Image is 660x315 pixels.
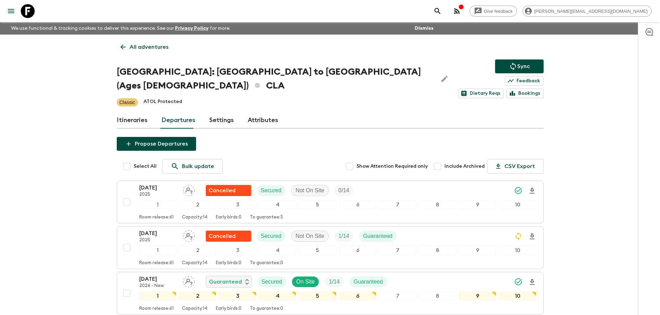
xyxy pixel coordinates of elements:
[338,186,349,195] p: 0 / 14
[139,275,177,283] p: [DATE]
[209,278,242,286] p: Guaranteed
[329,278,340,286] p: 1 / 14
[139,229,177,238] p: [DATE]
[296,232,324,240] p: Not On Site
[257,185,286,196] div: Secured
[530,9,651,14] span: [PERSON_NAME][EMAIL_ADDRESS][DOMAIN_NAME]
[419,291,456,300] div: 8
[296,186,324,195] p: Not On Site
[379,200,416,209] div: 7
[299,246,336,255] div: 5
[134,163,157,170] span: Select All
[499,291,536,300] div: 10
[499,246,536,255] div: 10
[206,231,251,242] div: Flash Pack cancellation
[216,260,241,266] p: Early birds: 0
[219,291,256,300] div: 3
[209,232,236,240] p: Cancelled
[514,186,522,195] svg: Synced Successfully
[139,291,176,300] div: 1
[117,272,544,315] button: [DATE]2026 - NewAssign pack leaderGuaranteedSecuredOn SiteTrip FillGuaranteed12345678910Room rele...
[528,232,536,241] svg: Download Onboarding
[209,112,234,129] a: Settings
[357,163,428,170] span: Show Attention Required only
[379,291,416,300] div: 7
[4,4,18,18] button: menu
[379,246,416,255] div: 7
[458,89,504,98] a: Dietary Reqs
[139,260,174,266] p: Room release: 61
[522,6,652,17] div: [PERSON_NAME][EMAIL_ADDRESS][DOMAIN_NAME]
[292,276,319,287] div: On Site
[250,306,283,312] p: To guarantee: 0
[117,226,544,269] button: [DATE]2025Assign pack leaderFlash Pack cancellationSecuredNot On SiteTrip FillGuaranteed123456789...
[354,278,383,286] p: Guaranteed
[219,200,256,209] div: 3
[183,187,195,192] span: Assign pack leader
[334,185,353,196] div: Trip Fill
[338,232,349,240] p: 1 / 14
[179,200,216,209] div: 2
[139,238,177,243] p: 2025
[139,192,177,197] p: 2025
[505,76,544,86] a: Feedback
[419,246,456,255] div: 8
[517,62,530,71] p: Sync
[262,278,282,286] p: Secured
[291,185,329,196] div: Not On Site
[248,112,278,129] a: Attributes
[261,186,282,195] p: Secured
[259,291,296,300] div: 4
[291,231,329,242] div: Not On Site
[139,246,176,255] div: 1
[139,184,177,192] p: [DATE]
[257,276,287,287] div: Secured
[117,180,544,223] button: [DATE]2025Assign pack leaderFlash Pack cancellationSecuredNot On SiteTrip Fill12345678910Room rel...
[299,291,336,300] div: 5
[459,200,496,209] div: 9
[162,159,223,174] a: Bulk update
[117,112,148,129] a: Itineraries
[250,260,283,266] p: To guarantee: 0
[182,215,208,220] p: Capacity: 14
[206,185,251,196] div: Flash Pack cancellation
[179,291,216,300] div: 2
[514,278,522,286] svg: Synced Successfully
[139,200,176,209] div: 1
[179,246,216,255] div: 2
[419,200,456,209] div: 8
[216,306,241,312] p: Early birds: 0
[182,306,208,312] p: Capacity: 14
[143,98,182,106] p: ATOL Protected
[182,162,214,170] p: Bulk update
[182,260,208,266] p: Capacity: 14
[325,276,344,287] div: Trip Fill
[261,232,282,240] p: Secured
[139,306,174,312] p: Room release: 61
[339,291,376,300] div: 6
[296,278,315,286] p: On Site
[130,43,168,51] p: All adventures
[216,215,241,220] p: Early birds: 0
[528,187,536,195] svg: Download Onboarding
[250,215,283,220] p: To guarantee: 3
[363,232,393,240] p: Guaranteed
[499,200,536,209] div: 10
[219,246,256,255] div: 3
[299,200,336,209] div: 5
[334,231,353,242] div: Trip Fill
[161,112,195,129] a: Departures
[183,278,195,284] span: Assign pack leader
[117,40,172,54] a: All adventures
[507,89,544,98] a: Bookings
[120,99,135,106] p: Classic
[487,159,544,174] button: CSV Export
[413,24,435,33] button: Dismiss
[438,65,451,93] button: Edit Adventure Title
[139,283,177,289] p: 2026 - New
[8,22,233,35] p: We use functional & tracking cookies to deliver this experience. See our for more.
[445,163,485,170] span: Include Archived
[209,186,236,195] p: Cancelled
[117,137,196,151] button: Propose Departures
[528,278,536,286] svg: Download Onboarding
